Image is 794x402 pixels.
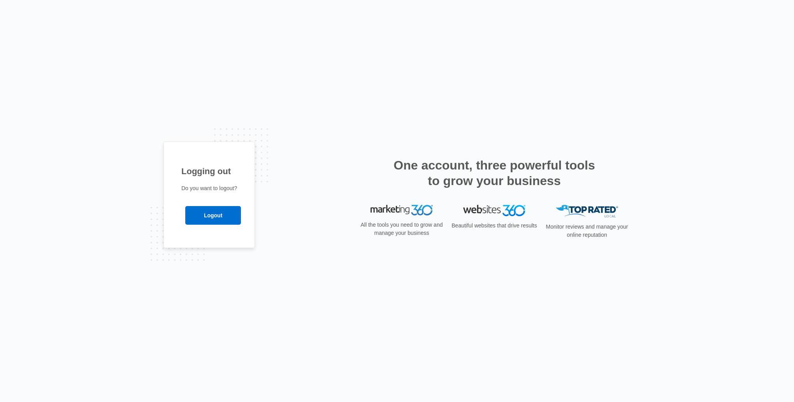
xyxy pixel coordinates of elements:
[451,222,538,230] p: Beautiful websites that drive results
[556,205,618,218] img: Top Rated Local
[181,184,237,192] p: Do you want to logout?
[181,165,237,178] h1: Logging out
[371,205,433,216] img: Marketing 360
[543,223,631,239] p: Monitor reviews and manage your online reputation
[358,221,445,237] p: All the tools you need to grow and manage your business
[391,157,597,189] h2: One account, three powerful tools to grow your business
[185,206,241,225] input: Logout
[463,205,525,216] img: Websites 360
